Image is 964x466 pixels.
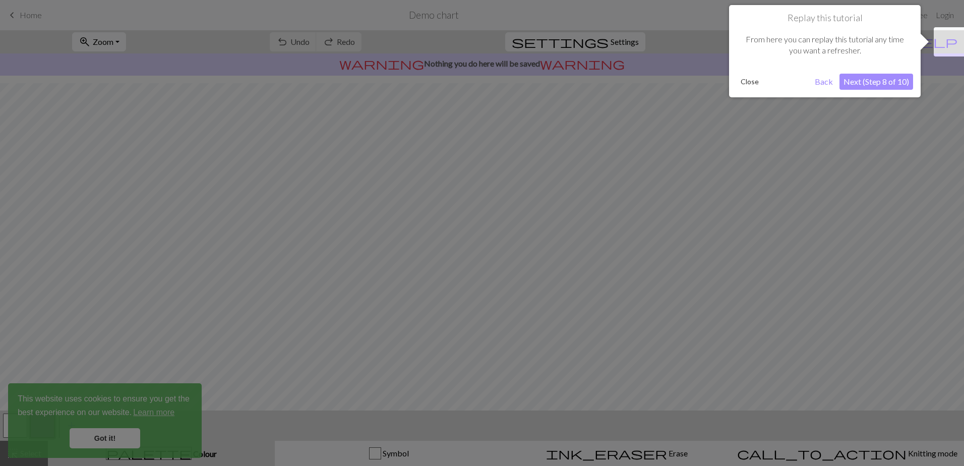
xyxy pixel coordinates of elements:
[811,74,837,90] button: Back
[737,74,763,89] button: Close
[737,24,913,67] div: From here you can replay this tutorial any time you want a refresher.
[737,13,913,24] h1: Replay this tutorial
[839,74,913,90] button: Next (Step 8 of 10)
[729,5,921,97] div: Replay this tutorial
